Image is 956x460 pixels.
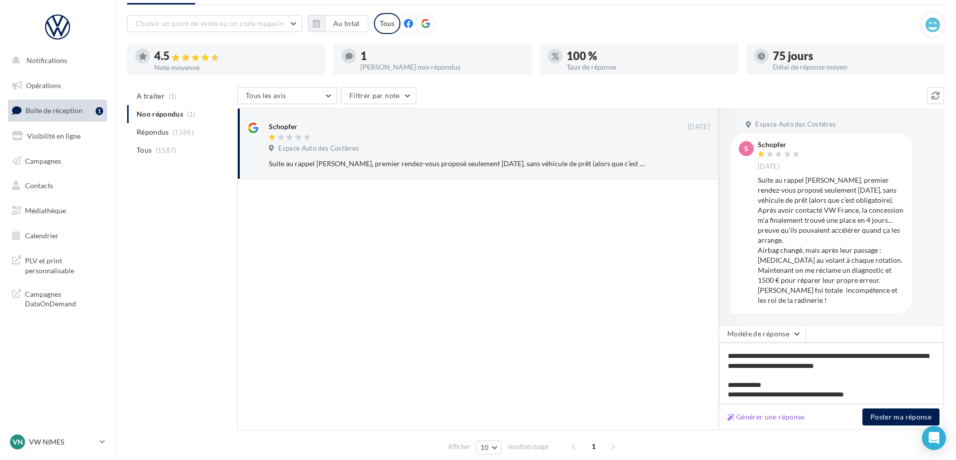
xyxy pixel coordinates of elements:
[6,75,109,96] a: Opérations
[27,132,81,140] span: Visibilité en ligne
[360,51,524,62] div: 1
[6,200,109,221] a: Médiathèque
[6,283,109,313] a: Campagnes DataOnDemand
[169,92,177,100] span: (1)
[136,19,284,28] span: Choisir un point de vente ou un code magasin
[269,122,297,132] div: Schopfer
[29,437,96,447] p: VW NIMES
[25,287,103,309] span: Campagnes DataOnDemand
[6,225,109,246] a: Calendrier
[6,250,109,279] a: PLV et print personnalisable
[341,87,416,104] button: Filtrer par note
[758,141,802,148] div: Schopfer
[476,440,502,454] button: 10
[758,175,904,305] div: Suite au rappel [PERSON_NAME], premier rendez-vous proposé seulement [DATE], sans véhicule de prê...
[173,128,194,136] span: (1586)
[308,15,368,32] button: Au total
[25,181,53,190] span: Contacts
[8,432,107,451] a: VN VW NIMES
[773,51,936,62] div: 75 jours
[25,156,61,165] span: Campagnes
[688,123,710,132] span: [DATE]
[137,91,165,101] span: A traiter
[127,15,302,32] button: Choisir un point de vente ou un code magasin
[96,107,103,115] div: 1
[25,206,66,215] span: Médiathèque
[237,87,337,104] button: Tous les avis
[137,127,169,137] span: Répondus
[374,13,400,34] div: Tous
[25,231,59,240] span: Calendrier
[6,151,109,172] a: Campagnes
[325,15,368,32] button: Au total
[156,146,177,154] span: (1587)
[744,144,748,154] span: S
[6,100,109,121] a: Boîte de réception1
[278,144,359,153] span: Espace Auto des Costières
[6,175,109,196] a: Contacts
[154,64,317,71] div: Note moyenne
[13,437,23,447] span: VN
[773,64,936,71] div: Délai de réponse moyen
[719,325,806,342] button: Modèle de réponse
[154,51,317,62] div: 4.5
[25,254,103,275] span: PLV et print personnalisable
[26,106,83,115] span: Boîte de réception
[26,81,61,90] span: Opérations
[567,64,730,71] div: Taux de réponse
[755,120,836,129] span: Espace Auto des Costières
[6,50,105,71] button: Notifications
[360,64,524,71] div: [PERSON_NAME] non répondus
[507,442,549,451] span: résultats/page
[27,56,67,65] span: Notifications
[862,408,939,425] button: Poster ma réponse
[269,159,645,169] div: Suite au rappel [PERSON_NAME], premier rendez-vous proposé seulement [DATE], sans véhicule de prê...
[6,126,109,147] a: Visibilité en ligne
[448,442,470,451] span: Afficher
[586,438,602,454] span: 1
[481,443,489,451] span: 10
[922,426,946,450] div: Open Intercom Messenger
[758,162,780,171] span: [DATE]
[137,145,152,155] span: Tous
[246,91,286,100] span: Tous les avis
[567,51,730,62] div: 100 %
[723,411,809,423] button: Générer une réponse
